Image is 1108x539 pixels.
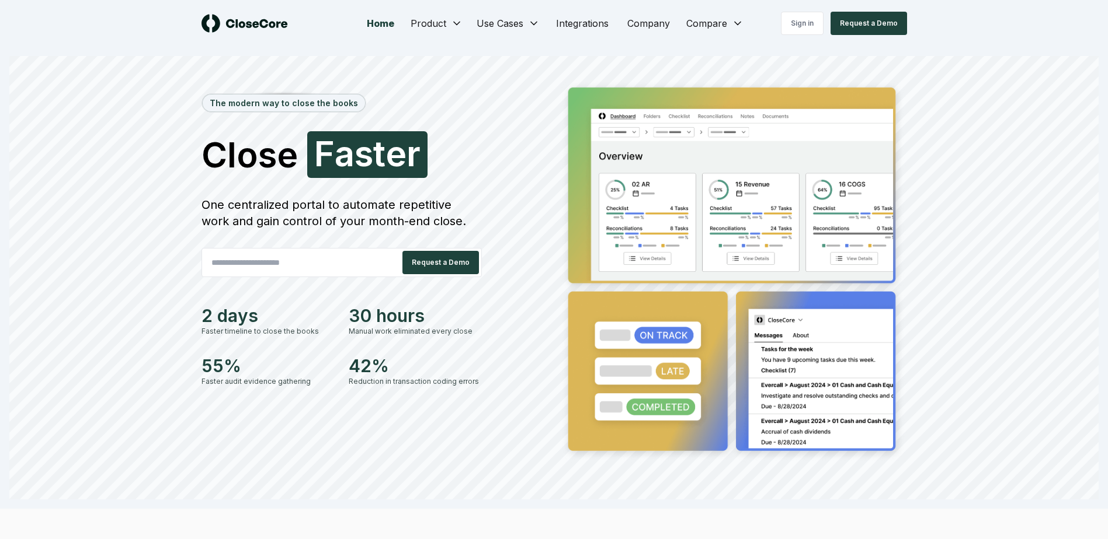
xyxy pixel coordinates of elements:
[373,136,385,171] span: t
[547,12,618,35] a: Integrations
[385,136,407,171] span: e
[618,12,679,35] a: Company
[349,305,482,326] div: 30 hours
[831,12,907,35] button: Request a Demo
[559,79,907,463] img: Jumbotron
[355,136,373,171] span: s
[679,12,751,35] button: Compare
[407,136,421,171] span: r
[202,197,482,229] div: One centralized portal to automate repetitive work and gain control of your month-end close.
[477,16,523,30] span: Use Cases
[402,251,479,274] button: Request a Demo
[349,326,482,337] div: Manual work eliminated every close
[686,16,727,30] span: Compare
[314,136,335,171] span: F
[357,12,404,35] a: Home
[202,376,335,387] div: Faster audit evidence gathering
[349,355,482,376] div: 42%
[202,326,335,337] div: Faster timeline to close the books
[781,12,824,35] a: Sign in
[404,12,470,35] button: Product
[202,14,288,33] img: logo
[470,12,547,35] button: Use Cases
[203,94,365,111] div: The modern way to close the books
[202,137,298,172] span: Close
[202,355,335,376] div: 55%
[335,136,355,171] span: a
[411,16,446,30] span: Product
[349,376,482,387] div: Reduction in transaction coding errors
[202,305,335,326] div: 2 days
